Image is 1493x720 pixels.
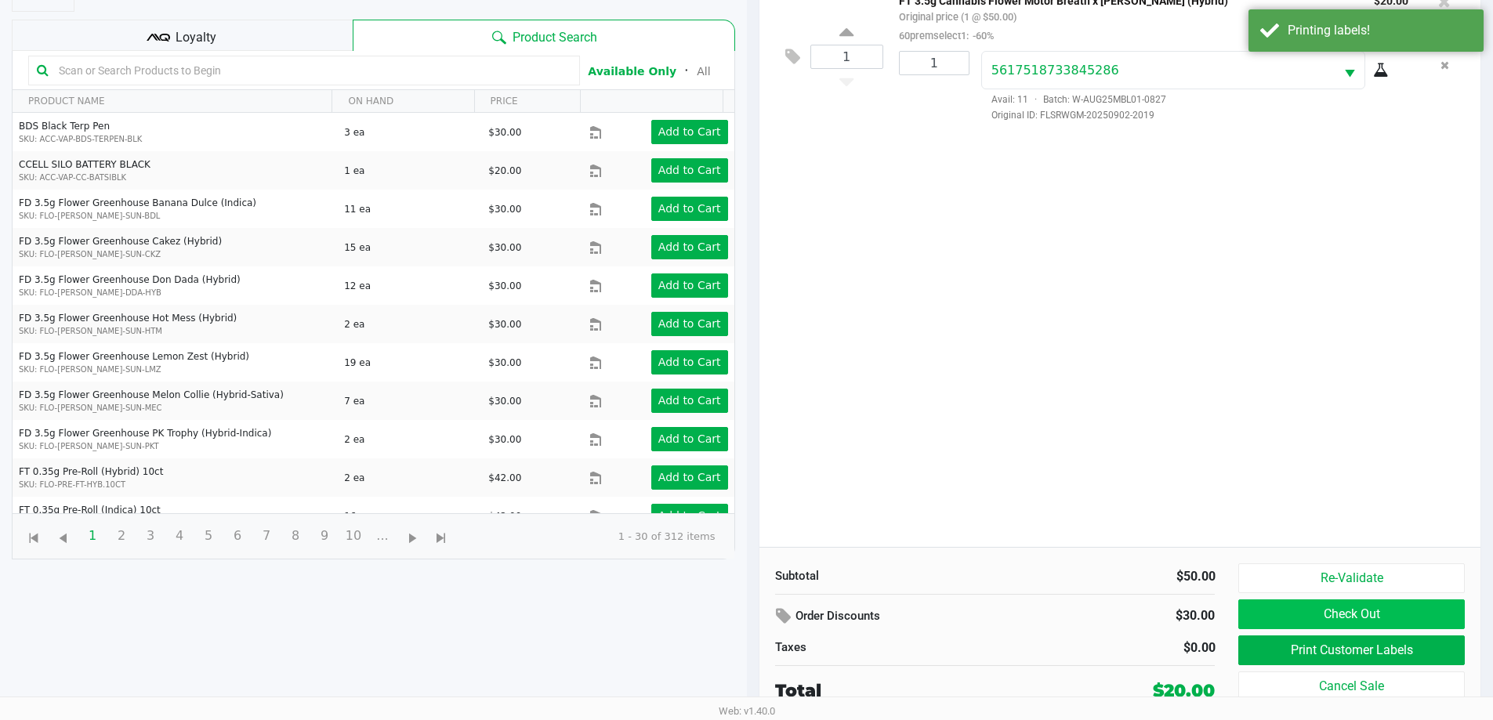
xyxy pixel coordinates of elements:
[488,280,521,291] span: $30.00
[19,172,331,183] p: SKU: ACC-VAP-CC-BATSIBLK
[488,127,521,138] span: $30.00
[1007,639,1216,657] div: $0.00
[775,639,984,657] div: Taxes
[488,357,521,368] span: $30.00
[19,364,331,375] p: SKU: FLO-[PERSON_NAME]-SUN-LMZ
[658,509,721,522] app-button-loader: Add to Cart
[337,343,481,382] td: 19 ea
[332,90,473,113] th: ON HAND
[513,28,597,47] span: Product Search
[13,458,337,497] td: FT 0.35g Pre-Roll (Hybrid) 10ct
[651,197,728,221] button: Add to Cart
[474,90,581,113] th: PRICE
[432,529,451,548] span: Go to the last page
[176,28,216,47] span: Loyalty
[13,343,337,382] td: FD 3.5g Flower Greenhouse Lemon Zest (Hybrid)
[1238,599,1464,629] button: Check Out
[488,319,521,330] span: $30.00
[899,11,1016,23] small: Original price (1 @ $50.00)
[981,94,1166,105] span: Avail: 11 Batch: W-AUG25MBL01-0827
[48,520,78,550] span: Go to the previous page
[19,479,331,490] p: SKU: FLO-PRE-FT-HYB.10CT
[136,521,165,551] span: Page 3
[337,266,481,305] td: 12 ea
[19,133,331,145] p: SKU: ACC-VAP-BDS-TERPEN-BLK
[281,521,310,551] span: Page 8
[368,521,397,551] span: Page 11
[13,382,337,420] td: FD 3.5g Flower Greenhouse Melon Collie (Hybrid-Sativa)
[13,420,337,458] td: FD 3.5g Flower Greenhouse PK Trophy (Hybrid-Indica)
[13,90,332,113] th: PRODUCT NAME
[310,521,339,551] span: Page 9
[488,511,521,522] span: $42.00
[991,63,1119,78] span: 5617518733845286
[1007,567,1216,586] div: $50.00
[1288,21,1472,40] div: Printing labels!
[658,279,721,291] app-button-loader: Add to Cart
[19,520,49,550] span: Go to the first page
[337,151,481,190] td: 1 ea
[252,521,281,551] span: Page 7
[13,266,337,305] td: FD 3.5g Flower Greenhouse Don Dada (Hybrid)
[19,210,331,222] p: SKU: FLO-[PERSON_NAME]-SUN-BDL
[651,235,728,259] button: Add to Cart
[899,30,994,42] small: 60premselect1:
[1238,563,1464,593] button: Re-Validate
[488,165,521,176] span: $20.00
[651,273,728,298] button: Add to Cart
[13,228,337,266] td: FD 3.5g Flower Greenhouse Cakez (Hybrid)
[488,204,521,215] span: $30.00
[775,678,1053,704] div: Total
[337,458,481,497] td: 2 ea
[53,59,571,82] input: Scan or Search Products to Begin
[651,504,728,528] button: Add to Cart
[651,120,728,144] button: Add to Cart
[426,520,456,550] span: Go to the last page
[651,427,728,451] button: Add to Cart
[488,242,521,253] span: $30.00
[24,529,44,548] span: Go to the first page
[13,113,337,151] td: BDS Black Terp Pen
[78,521,107,551] span: Page 1
[651,158,728,183] button: Add to Cart
[194,521,223,551] span: Page 5
[13,90,734,513] div: Data table
[969,30,994,42] span: -60%
[488,472,521,483] span: $42.00
[1238,671,1464,701] button: Cancel Sale
[697,63,710,80] button: All
[658,164,721,176] app-button-loader: Add to Cart
[469,529,716,545] kendo-pager-info: 1 - 30 of 312 items
[19,248,331,260] p: SKU: FLO-[PERSON_NAME]-SUN-CKZ
[403,529,422,548] span: Go to the next page
[658,241,721,253] app-button-loader: Add to Cart
[53,529,73,548] span: Go to the previous page
[658,356,721,368] app-button-loader: Add to Cart
[651,312,728,336] button: Add to Cart
[13,305,337,343] td: FD 3.5g Flower Greenhouse Hot Mess (Hybrid)
[13,151,337,190] td: CCELL SILO BATTERY BLACK
[676,63,697,78] span: ᛫
[337,382,481,420] td: 7 ea
[1153,678,1215,704] div: $20.00
[1335,52,1364,89] button: Select
[651,465,728,490] button: Add to Cart
[719,705,775,717] span: Web: v1.40.0
[775,602,1061,631] div: Order Discounts
[658,202,721,215] app-button-loader: Add to Cart
[775,567,984,585] div: Subtotal
[223,521,252,551] span: Page 6
[337,497,481,535] td: 16 ea
[165,521,194,551] span: Page 4
[658,317,721,330] app-button-loader: Add to Cart
[658,394,721,407] app-button-loader: Add to Cart
[651,389,728,413] button: Add to Cart
[337,420,481,458] td: 2 ea
[19,402,331,414] p: SKU: FLO-[PERSON_NAME]-SUN-MEC
[1434,51,1455,80] button: Remove the package from the orderLine
[981,108,1408,122] span: Original ID: FLSRWGM-20250902-2019
[19,325,331,337] p: SKU: FLO-[PERSON_NAME]-SUN-HTM
[658,471,721,483] app-button-loader: Add to Cart
[337,305,481,343] td: 2 ea
[339,521,368,551] span: Page 10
